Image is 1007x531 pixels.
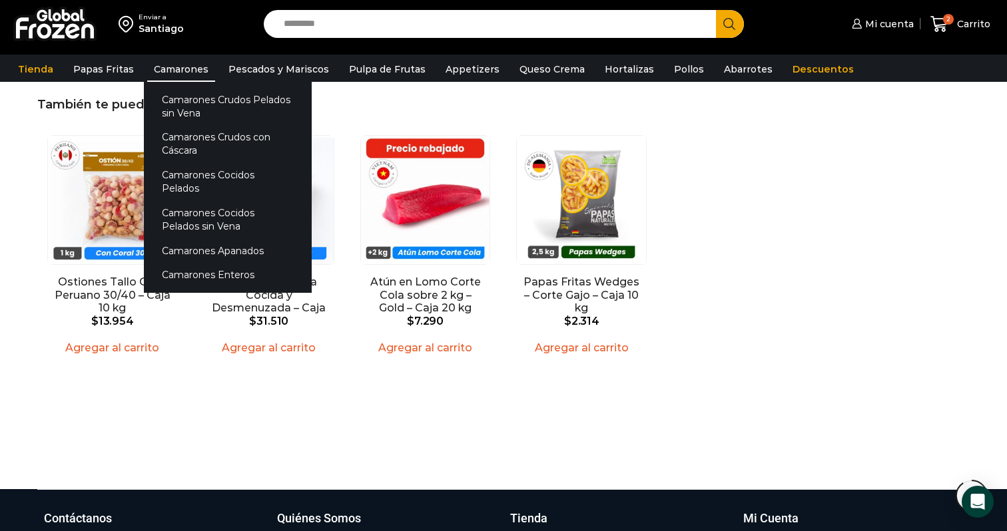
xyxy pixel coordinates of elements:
[222,57,336,82] a: Pescados y Mariscos
[67,57,141,82] a: Papas Fritas
[214,337,324,358] a: Agregar al carrito: “Carne de Centolla Cocida y Desmenuzada - Caja 5 kg”
[954,17,990,31] span: Carrito
[862,17,914,31] span: Mi cuenta
[37,97,211,112] span: También te puede interesar
[249,315,256,327] span: $
[144,238,312,263] a: Camarones Apanados
[598,57,661,82] a: Hortalizas
[743,510,799,527] h3: Mi Cuenta
[144,163,312,201] a: Camarones Cocidos Pelados
[342,57,432,82] a: Pulpa de Frutas
[439,57,506,82] a: Appetizers
[370,337,480,358] a: Agregar al carrito: “Atún en Lomo Corte Cola sobre 2 kg - Gold – Caja 20 kg”
[510,510,547,527] h3: Tienda
[716,10,744,38] button: Search button
[407,315,414,327] span: $
[366,275,484,314] a: Atún en Lomo Corte Cola sobre 2 kg – Gold – Caja 20 kg
[144,87,312,125] a: Camarones Crudos Pelados sin Vena
[513,57,591,82] a: Queso Crema
[564,315,571,327] span: $
[277,510,361,527] h3: Quiénes Somos
[91,315,99,327] span: $
[508,128,655,369] div: 4 / 4
[962,486,994,518] div: Open Intercom Messenger
[407,315,444,327] bdi: 7.290
[119,13,139,35] img: address-field-icon.svg
[144,263,312,287] a: Camarones Enteros
[786,57,860,82] a: Descuentos
[717,57,779,82] a: Abarrotes
[848,11,914,37] a: Mi cuenta
[210,275,328,327] a: Carne de Centolla Cocida y Desmenuzada – Caja 5 kg
[144,125,312,163] a: Camarones Crudos con Cáscara
[144,201,312,239] a: Camarones Cocidos Pelados sin Vena
[147,57,215,82] a: Camarones
[39,128,186,369] div: 1 / 4
[11,57,60,82] a: Tienda
[943,14,954,25] span: 2
[57,337,167,358] a: Agregar al carrito: “Ostiones Tallo Coral Peruano 30/40 - Caja 10 kg”
[527,337,637,358] a: Agregar al carrito: “Papas Fritas Wedges – Corte Gajo - Caja 10 kg”
[523,275,640,314] a: Papas Fritas Wedges – Corte Gajo – Caja 10 kg
[91,315,134,327] bdi: 13.954
[249,315,288,327] bdi: 31.510
[927,9,994,40] a: 2 Carrito
[667,57,711,82] a: Pollos
[139,13,184,22] div: Enviar a
[54,275,171,314] a: Ostiones Tallo Coral Peruano 30/40 – Caja 10 kg
[352,128,499,369] div: 3 / 4
[44,510,112,527] h3: Contáctanos
[139,22,184,35] div: Santiago
[564,315,599,327] bdi: 2.314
